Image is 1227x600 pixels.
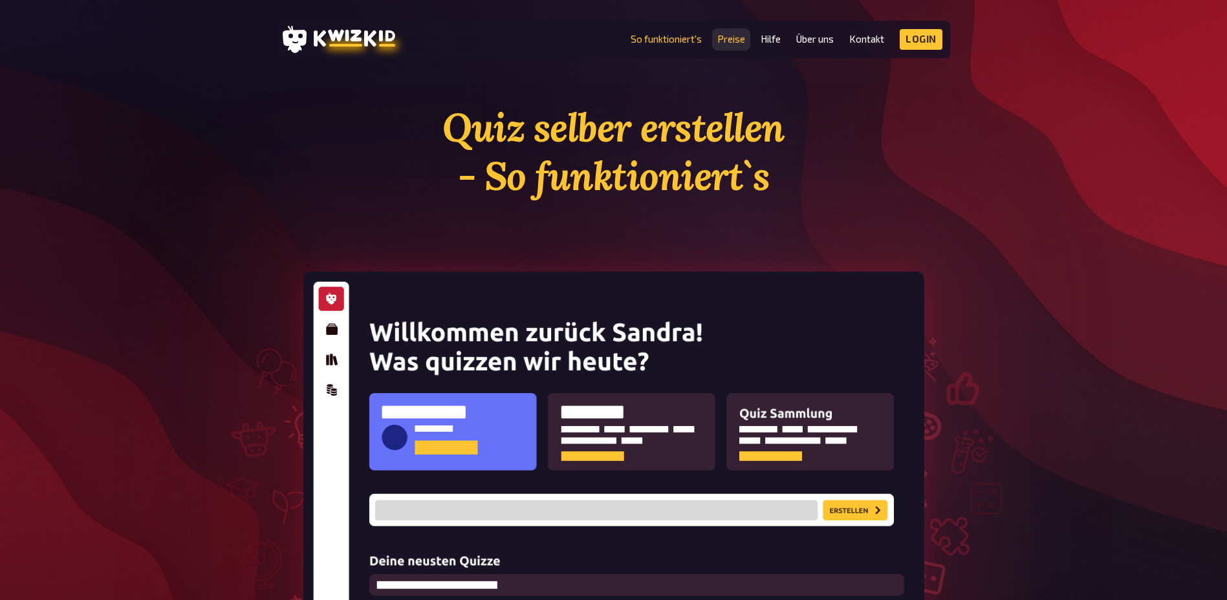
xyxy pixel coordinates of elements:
a: Login [900,29,942,50]
a: Hilfe [761,34,781,45]
a: Preise [717,34,745,45]
a: Über uns [796,34,834,45]
h1: Quiz selber erstellen - So funktioniert`s [303,103,924,200]
a: Kontakt [849,34,884,45]
a: So funktioniert's [631,34,702,45]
